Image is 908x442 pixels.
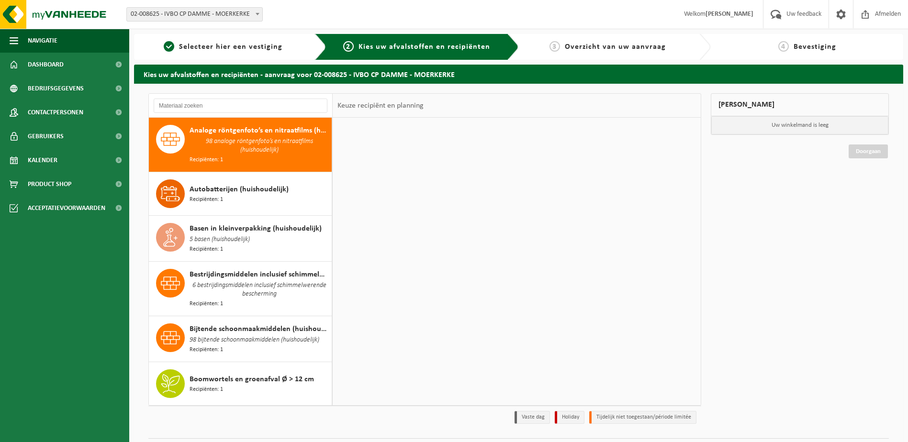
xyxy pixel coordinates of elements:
div: [PERSON_NAME] [711,93,889,116]
button: Analoge röntgenfoto’s en nitraatfilms (huishoudelijk) 98 analoge röntgenfoto’s en nitraatfilms (h... [149,118,332,172]
span: Autobatterijen (huishoudelijk) [190,184,289,195]
strong: [PERSON_NAME] [706,11,753,18]
span: Dashboard [28,53,64,77]
span: 98 bijtende schoonmaakmiddelen (huishoudelijk) [190,335,319,345]
button: Bestrijdingsmiddelen inclusief schimmelwerende beschermingsmiddelen (huishoudelijk) 6 bestrijding... [149,262,332,316]
span: Bevestiging [794,43,836,51]
a: Doorgaan [849,144,888,158]
span: Kies uw afvalstoffen en recipiënten [359,43,490,51]
span: Acceptatievoorwaarden [28,196,105,220]
span: Recipiënten: 1 [190,155,223,165]
h2: Kies uw afvalstoffen en recipiënten - aanvraag voor 02-008625 - IVBO CP DAMME - MOERKERKE [134,65,903,83]
span: Contactpersonen [28,100,83,124]
input: Materiaal zoeken [154,99,327,113]
li: Vaste dag [515,411,550,424]
span: Boomwortels en groenafval Ø > 12 cm [190,374,314,385]
span: 3 [549,41,560,52]
span: Recipiënten: 1 [190,195,223,204]
span: 4 [778,41,789,52]
span: Recipiënten: 1 [190,385,223,394]
button: Basen in kleinverpakking (huishoudelijk) 5 basen (huishoudelijk) Recipiënten: 1 [149,216,332,262]
span: 02-008625 - IVBO CP DAMME - MOERKERKE [127,8,262,21]
span: Bestrijdingsmiddelen inclusief schimmelwerende beschermingsmiddelen (huishoudelijk) [190,269,329,280]
div: Keuze recipiënt en planning [333,94,428,118]
span: Kalender [28,148,57,172]
span: Gebruikers [28,124,64,148]
span: Bijtende schoonmaakmiddelen (huishoudelijk) [190,323,329,335]
span: Recipiënten: 1 [190,299,223,309]
span: Recipiënten: 1 [190,345,223,354]
button: Autobatterijen (huishoudelijk) Recipiënten: 1 [149,172,332,216]
span: 98 analoge röntgenfoto’s en nitraatfilms (huishoudelijk) [190,136,329,155]
button: Boomwortels en groenafval Ø > 12 cm Recipiënten: 1 [149,362,332,406]
span: Product Shop [28,172,71,196]
li: Holiday [555,411,584,424]
span: 6 bestrijdingsmiddelen inclusief schimmelwerende bescherming [190,280,329,299]
span: 2 [343,41,354,52]
p: Uw winkelmand is leeg [711,116,888,134]
span: 1 [164,41,174,52]
span: Bedrijfsgegevens [28,77,84,100]
span: Overzicht van uw aanvraag [565,43,666,51]
span: 5 basen (huishoudelijk) [190,234,250,245]
span: Selecteer hier een vestiging [179,43,282,51]
span: Basen in kleinverpakking (huishoudelijk) [190,223,322,234]
a: 1Selecteer hier een vestiging [139,41,307,53]
span: Recipiënten: 1 [190,245,223,254]
span: 02-008625 - IVBO CP DAMME - MOERKERKE [126,7,263,22]
li: Tijdelijk niet toegestaan/période limitée [589,411,696,424]
span: Navigatie [28,29,57,53]
button: Bijtende schoonmaakmiddelen (huishoudelijk) 98 bijtende schoonmaakmiddelen (huishoudelijk) Recipi... [149,316,332,362]
span: Analoge röntgenfoto’s en nitraatfilms (huishoudelijk) [190,125,329,136]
